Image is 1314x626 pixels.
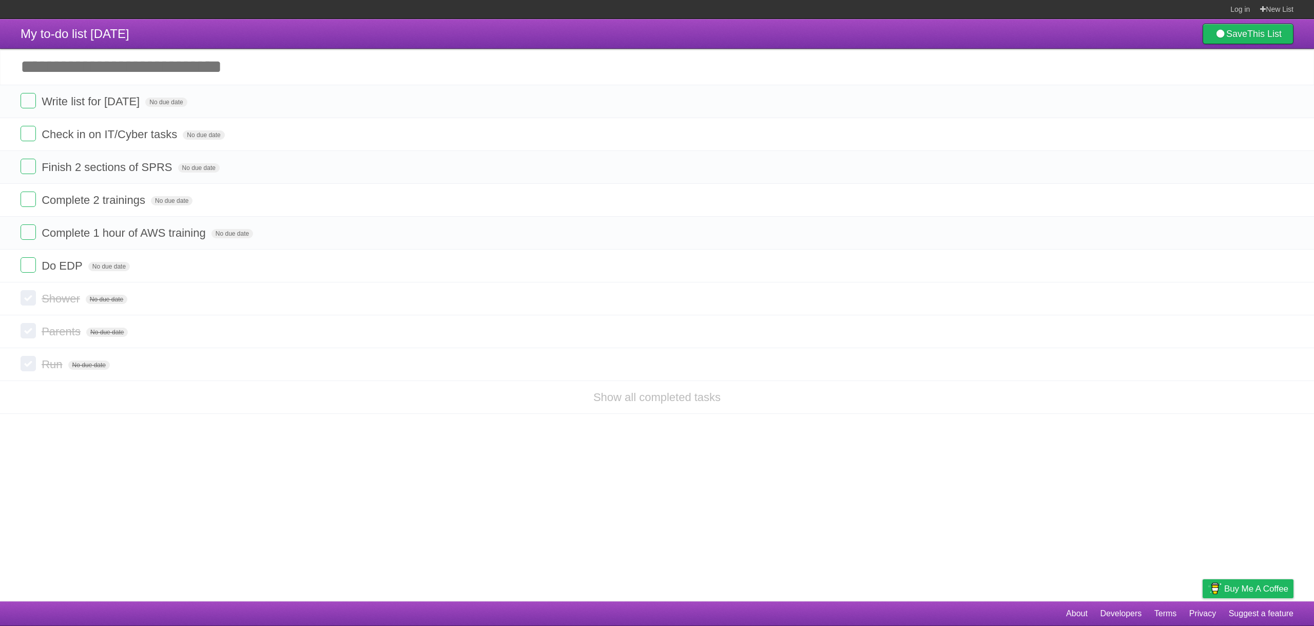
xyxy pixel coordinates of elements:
label: Done [21,159,36,174]
span: No due date [183,130,224,140]
span: Parents [42,325,83,338]
label: Done [21,192,36,207]
span: Check in on IT/Cyber tasks [42,128,180,141]
label: Done [21,126,36,141]
span: No due date [86,328,128,337]
a: Buy me a coffee [1203,579,1293,598]
span: No due date [88,262,130,271]
a: SaveThis List [1203,24,1293,44]
a: Suggest a feature [1229,604,1293,623]
span: Buy me a coffee [1224,580,1288,598]
span: No due date [211,229,253,238]
img: Buy me a coffee [1208,580,1222,597]
label: Done [21,257,36,273]
a: About [1066,604,1088,623]
label: Done [21,93,36,108]
a: Privacy [1189,604,1216,623]
a: Terms [1154,604,1177,623]
label: Done [21,323,36,338]
span: No due date [145,98,187,107]
span: Run [42,358,65,371]
label: Done [21,356,36,371]
span: Finish 2 sections of SPRS [42,161,175,174]
span: No due date [68,361,110,370]
span: Shower [42,292,83,305]
label: Done [21,290,36,306]
a: Developers [1100,604,1142,623]
span: Write list for [DATE] [42,95,142,108]
span: Complete 2 trainings [42,194,148,206]
span: No due date [151,196,192,205]
a: Show all completed tasks [593,391,721,404]
span: Complete 1 hour of AWS training [42,226,208,239]
label: Done [21,224,36,240]
span: My to-do list [DATE] [21,27,129,41]
span: No due date [178,163,220,173]
span: No due date [86,295,127,304]
span: Do EDP [42,259,85,272]
b: This List [1247,29,1282,39]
